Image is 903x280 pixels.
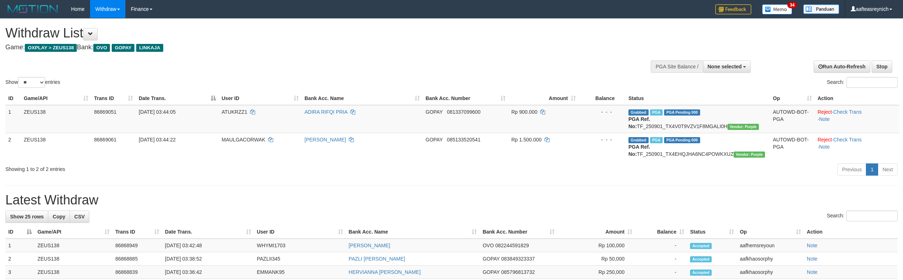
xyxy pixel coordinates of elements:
a: HERVIANNA [PERSON_NAME] [349,269,421,275]
span: Accepted [690,243,712,249]
th: Amount: activate to sort column ascending [557,225,635,239]
td: 2 [5,133,21,161]
span: Accepted [690,256,712,262]
th: Action [804,225,898,239]
a: Stop [872,60,892,73]
label: Show entries [5,77,60,88]
select: Showentries [18,77,45,88]
span: None selected [708,64,742,69]
th: Game/API: activate to sort column ascending [21,92,91,105]
span: Vendor URL: https://trx4.1velocity.biz [728,124,759,130]
span: Copy 085133520541 to clipboard [447,137,480,143]
th: Trans ID: activate to sort column ascending [112,225,162,239]
th: Bank Acc. Name: activate to sort column ascending [302,92,423,105]
td: [DATE] 03:36:42 [162,266,254,279]
td: 86868839 [112,266,162,279]
td: [DATE] 03:42:48 [162,239,254,252]
label: Search: [827,211,898,221]
td: 2 [5,252,35,266]
span: GOPAY [426,137,442,143]
td: aafkhaosorphy [737,252,804,266]
span: [DATE] 03:44:22 [139,137,175,143]
span: Copy 083849323337 to clipboard [501,256,535,262]
th: Bank Acc. Number: activate to sort column ascending [423,92,508,105]
span: GOPAY [482,269,499,275]
td: EMMANK95 [254,266,346,279]
span: Marked by aafanarl [650,109,663,116]
td: TF_250901_TX4V0T9VZV1F8MGALI0H [626,105,770,133]
span: 34 [787,2,797,8]
th: Balance [579,92,626,105]
td: · · [815,105,899,133]
b: PGA Ref. No: [628,116,650,129]
th: Status: activate to sort column ascending [687,225,737,239]
a: Check Trans [833,109,862,115]
a: Show 25 rows [5,211,48,223]
td: - [635,239,687,252]
th: ID: activate to sort column descending [5,225,35,239]
span: MAULGACORWAK [222,137,265,143]
span: LINKAJA [136,44,163,52]
th: Trans ID: activate to sort column ascending [91,92,136,105]
th: Status [626,92,770,105]
a: CSV [70,211,89,223]
span: Rp 1.500.000 [511,137,542,143]
a: PAZLI [PERSON_NAME] [349,256,405,262]
td: WHYMI1703 [254,239,346,252]
th: Bank Acc. Number: activate to sort column ascending [480,225,557,239]
a: ADIRA RIFQI PRIA [304,109,347,115]
td: 3 [5,266,35,279]
span: Marked by aafanarl [650,137,663,143]
div: - - - [582,108,623,116]
th: Date Trans.: activate to sort column ascending [162,225,254,239]
th: Op: activate to sort column ascending [770,92,815,105]
span: OXPLAY > ZEUS138 [25,44,77,52]
h1: Withdraw List [5,26,595,40]
button: None selected [703,60,751,73]
a: Note [807,269,818,275]
img: Feedback.jpg [715,4,751,14]
td: Rp 100,000 [557,239,635,252]
label: Search: [827,77,898,88]
td: aafhemsreyoun [737,239,804,252]
span: Show 25 rows [10,214,44,220]
a: Next [878,163,898,176]
span: 86869061 [94,137,116,143]
span: OVO [482,243,494,248]
a: Reject [818,137,832,143]
span: Copy 082244591829 to clipboard [495,243,529,248]
span: GOPAY [426,109,442,115]
a: Note [819,144,830,150]
td: · · [815,133,899,161]
span: Vendor URL: https://trx4.1velocity.biz [734,152,765,158]
th: Date Trans.: activate to sort column descending [136,92,219,105]
th: Game/API: activate to sort column ascending [35,225,112,239]
th: Bank Acc. Name: activate to sort column ascending [346,225,480,239]
th: Op: activate to sort column ascending [737,225,804,239]
th: Balance: activate to sort column ascending [635,225,687,239]
img: MOTION_logo.png [5,4,60,14]
span: 86869051 [94,109,116,115]
td: ZEUS138 [21,133,91,161]
input: Search: [846,211,898,221]
span: GOPAY [482,256,499,262]
th: Action [815,92,899,105]
span: [DATE] 03:44:05 [139,109,175,115]
td: 1 [5,105,21,133]
a: Previous [837,163,866,176]
span: Grabbed [628,109,649,116]
a: [PERSON_NAME] [349,243,390,248]
td: - [635,252,687,266]
span: ATUKRZZ1 [222,109,247,115]
td: Rp 250,000 [557,266,635,279]
td: TF_250901_TX4EHQJHA6NC4POWKXUZ [626,133,770,161]
span: Rp 900.000 [511,109,537,115]
td: ZEUS138 [35,266,112,279]
th: User ID: activate to sort column ascending [219,92,302,105]
b: PGA Ref. No: [628,144,650,157]
div: - - - [582,136,623,143]
h1: Latest Withdraw [5,193,898,207]
td: AUTOWD-BOT-PGA [770,133,815,161]
td: 86868885 [112,252,162,266]
div: Showing 1 to 2 of 2 entries [5,163,371,173]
